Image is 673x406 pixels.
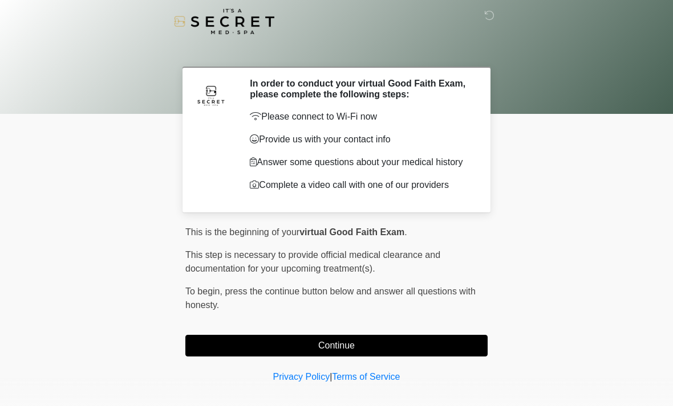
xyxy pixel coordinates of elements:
span: . [404,227,407,237]
a: Privacy Policy [273,372,330,382]
img: It's A Secret Med Spa Logo [174,9,274,34]
strong: virtual Good Faith Exam [299,227,404,237]
img: Agent Avatar [194,78,228,112]
span: This is the beginning of your [185,227,299,237]
button: Continue [185,335,488,356]
h2: In order to conduct your virtual Good Faith Exam, please complete the following steps: [250,78,471,100]
p: Complete a video call with one of our providers [250,178,471,192]
h1: ‎ ‎ [177,41,496,62]
p: Please connect to Wi-Fi now [250,110,471,124]
p: Provide us with your contact info [250,133,471,146]
p: Answer some questions about your medical history [250,155,471,169]
a: | [330,372,332,382]
span: This step is necessary to provide official medical clearance and documentation for your upcoming ... [185,250,440,273]
span: press the continue button below and answer all questions with honesty. [185,286,476,310]
span: To begin, [185,286,225,296]
a: Terms of Service [332,372,400,382]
